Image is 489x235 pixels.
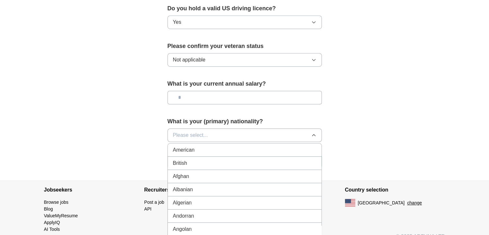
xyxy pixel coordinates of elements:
[44,227,60,232] a: AI Tools
[173,18,181,26] span: Yes
[144,206,152,211] a: API
[173,212,194,220] span: Andorran
[173,225,192,233] span: Angolan
[407,200,422,206] button: change
[44,200,68,205] a: Browse jobs
[168,15,322,29] button: Yes
[168,80,322,88] label: What is your current annual salary?
[173,159,187,167] span: British
[173,56,205,64] span: Not applicable
[44,213,78,218] a: ValueMyResume
[168,4,322,13] label: Do you hold a valid US driving licence?
[168,53,322,67] button: Not applicable
[173,146,195,154] span: American
[173,131,208,139] span: Please select...
[173,186,193,193] span: Albanian
[345,181,445,199] h4: Country selection
[168,117,322,126] label: What is your (primary) nationality?
[168,128,322,142] button: Please select...
[345,199,355,207] img: US flag
[44,220,60,225] a: ApplyIQ
[144,200,164,205] a: Post a job
[44,206,53,211] a: Blog
[173,199,192,207] span: Algerian
[358,200,405,206] span: [GEOGRAPHIC_DATA]
[173,173,189,180] span: Afghan
[168,42,322,51] label: Please confirm your veteran status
